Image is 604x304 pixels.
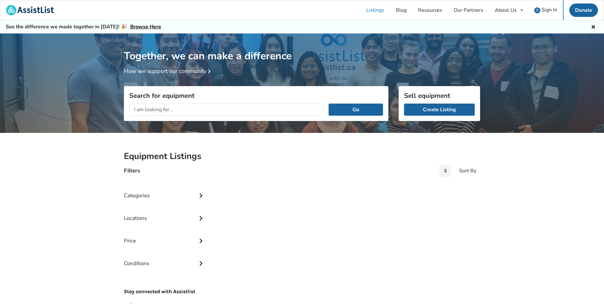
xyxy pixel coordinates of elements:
[129,104,323,116] input: I am looking for...
[360,0,390,20] a: Listings
[130,23,161,30] a: Browse Here
[495,8,517,13] div: About Us
[124,67,213,75] a: How we support our community
[404,104,475,116] a: Create Listing
[124,202,205,225] div: Locations
[124,225,205,247] div: Price
[534,7,540,13] img: user icon
[6,24,161,30] h5: See the difference we made together in [DATE]! 🎉
[569,4,598,17] a: Donate
[124,167,140,174] h4: Filters
[6,5,54,15] img: assistlist-logo
[124,179,205,202] div: Categories
[124,33,480,62] h1: Together, we can make a difference
[124,270,205,295] p: Stay connected with Assistlist
[412,0,448,20] a: Resources
[390,0,412,20] a: Blog
[459,168,476,173] div: Sort By
[329,104,383,116] button: Go
[124,247,205,270] div: Conditions
[448,0,489,20] a: Our Partners
[529,0,563,20] a: user icon Sign In
[404,91,475,100] h3: Sell equipment
[542,6,557,13] span: Sign In
[129,91,383,100] h3: Search for equipment
[124,151,480,162] h2: Equipment Listings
